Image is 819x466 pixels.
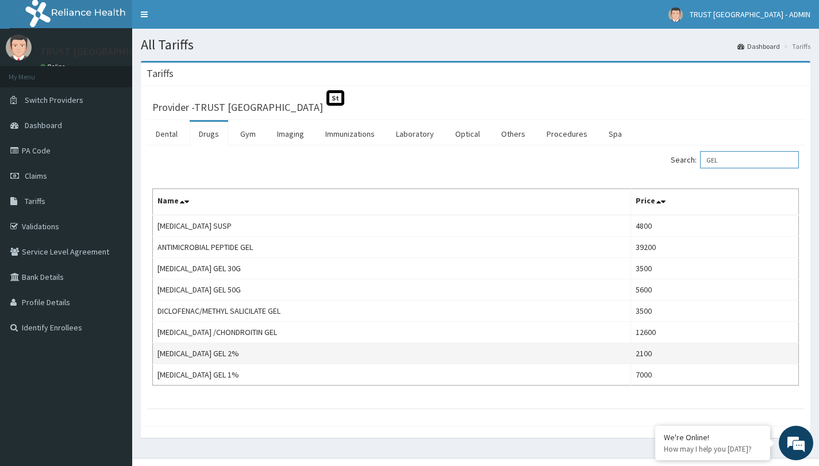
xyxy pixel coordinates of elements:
span: Tariffs [25,196,45,206]
span: We're online! [67,145,159,261]
span: Switch Providers [25,95,83,105]
img: User Image [6,34,32,60]
img: d_794563401_company_1708531726252_794563401 [21,57,47,86]
td: [MEDICAL_DATA] GEL 2% [153,343,631,364]
td: 5600 [631,279,799,301]
td: [MEDICAL_DATA] SUSP [153,215,631,237]
p: TRUST [GEOGRAPHIC_DATA] - ADMIN [40,47,205,57]
div: We're Online! [664,432,762,442]
div: Chat with us now [60,64,193,79]
td: ANTIMICROBIAL PEPTIDE GEL [153,237,631,258]
td: 39200 [631,237,799,258]
a: Dental [147,122,187,146]
h3: Tariffs [147,68,174,79]
td: [MEDICAL_DATA] GEL 30G [153,258,631,279]
td: 4800 [631,215,799,237]
textarea: Type your message and hit 'Enter' [6,314,219,354]
span: Claims [25,171,47,181]
div: Minimize live chat window [189,6,216,33]
span: St [326,90,344,106]
a: Optical [446,122,489,146]
td: [MEDICAL_DATA] /CHONDROITIN GEL [153,322,631,343]
input: Search: [700,151,799,168]
td: 3500 [631,301,799,322]
span: Dashboard [25,120,62,130]
td: [MEDICAL_DATA] GEL 1% [153,364,631,386]
li: Tariffs [781,41,810,51]
span: TRUST [GEOGRAPHIC_DATA] - ADMIN [690,9,810,20]
a: Spa [599,122,631,146]
a: Online [40,63,68,71]
td: [MEDICAL_DATA] GEL 50G [153,279,631,301]
label: Search: [671,151,799,168]
a: Immunizations [316,122,384,146]
th: Price [631,189,799,215]
td: DICLOFENAC/METHYL SALICILATE GEL [153,301,631,322]
td: 2100 [631,343,799,364]
td: 7000 [631,364,799,386]
a: Gym [231,122,265,146]
a: Procedures [537,122,597,146]
a: Drugs [190,122,228,146]
a: Others [492,122,535,146]
a: Dashboard [737,41,780,51]
img: User Image [668,7,683,22]
th: Name [153,189,631,215]
a: Imaging [268,122,313,146]
p: How may I help you today? [664,444,762,454]
td: 12600 [631,322,799,343]
h3: Provider - TRUST [GEOGRAPHIC_DATA] [152,102,323,113]
a: Laboratory [387,122,443,146]
h1: All Tariffs [141,37,810,52]
td: 3500 [631,258,799,279]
